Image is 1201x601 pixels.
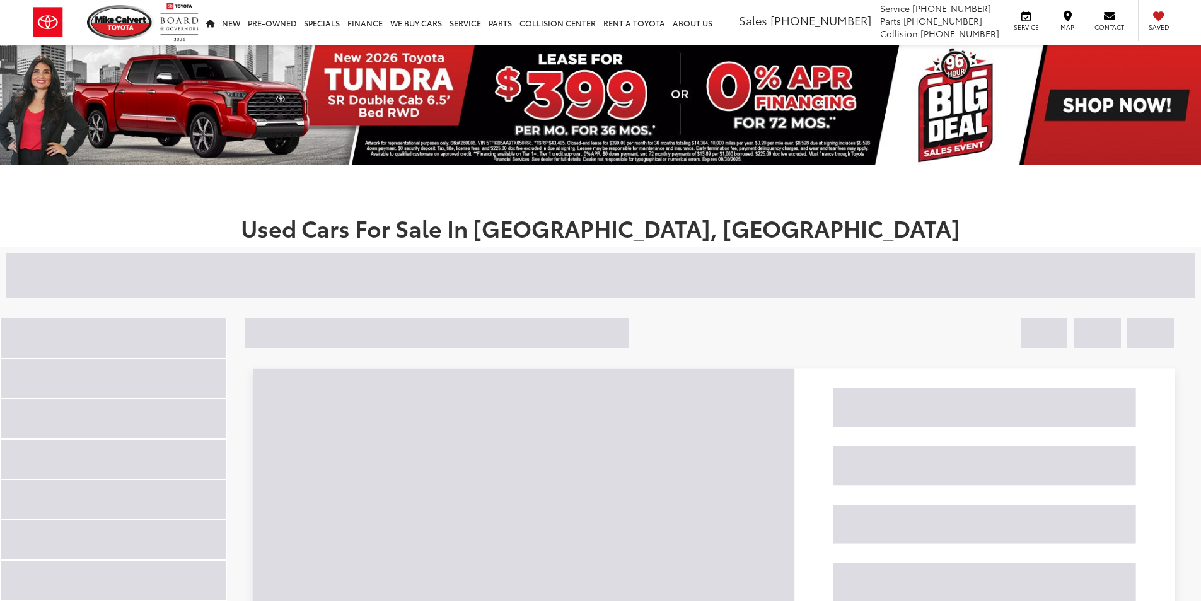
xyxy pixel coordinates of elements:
span: Service [880,2,910,15]
img: Mike Calvert Toyota [87,5,154,40]
span: Parts [880,15,901,27]
span: Service [1012,23,1040,32]
span: Collision [880,27,918,40]
span: Saved [1145,23,1173,32]
span: [PHONE_NUMBER] [912,2,991,15]
span: Map [1053,23,1081,32]
span: Contact [1094,23,1124,32]
span: [PHONE_NUMBER] [903,15,982,27]
span: [PHONE_NUMBER] [770,12,871,28]
span: Sales [739,12,767,28]
span: [PHONE_NUMBER] [920,27,999,40]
